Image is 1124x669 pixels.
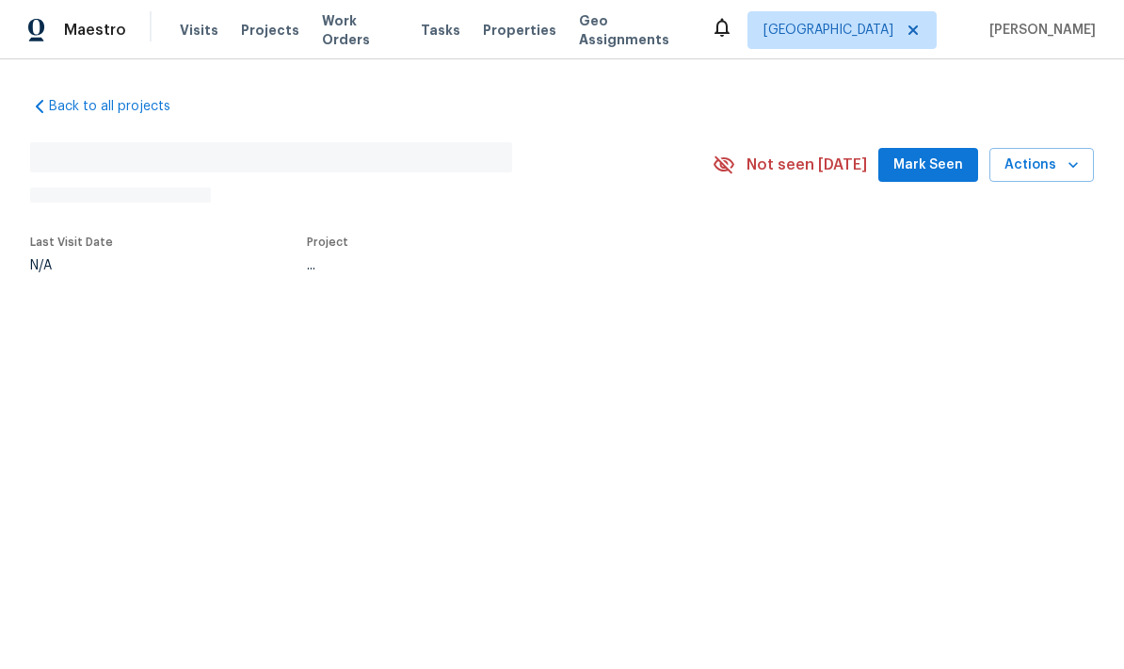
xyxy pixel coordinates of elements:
span: Visits [180,21,218,40]
span: Tasks [421,24,460,37]
span: Last Visit Date [30,237,113,248]
span: Maestro [64,21,126,40]
a: Back to all projects [30,97,211,116]
div: ... [307,259,668,272]
span: [PERSON_NAME] [982,21,1096,40]
span: Properties [483,21,556,40]
span: Geo Assignments [579,11,688,49]
span: Mark Seen [893,154,963,177]
span: Projects [241,21,299,40]
span: Not seen [DATE] [747,155,867,174]
span: Work Orders [322,11,398,49]
span: Actions [1004,154,1079,177]
button: Mark Seen [878,148,978,183]
span: [GEOGRAPHIC_DATA] [763,21,893,40]
button: Actions [989,148,1094,183]
span: Project [307,237,348,248]
div: N/A [30,259,113,272]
